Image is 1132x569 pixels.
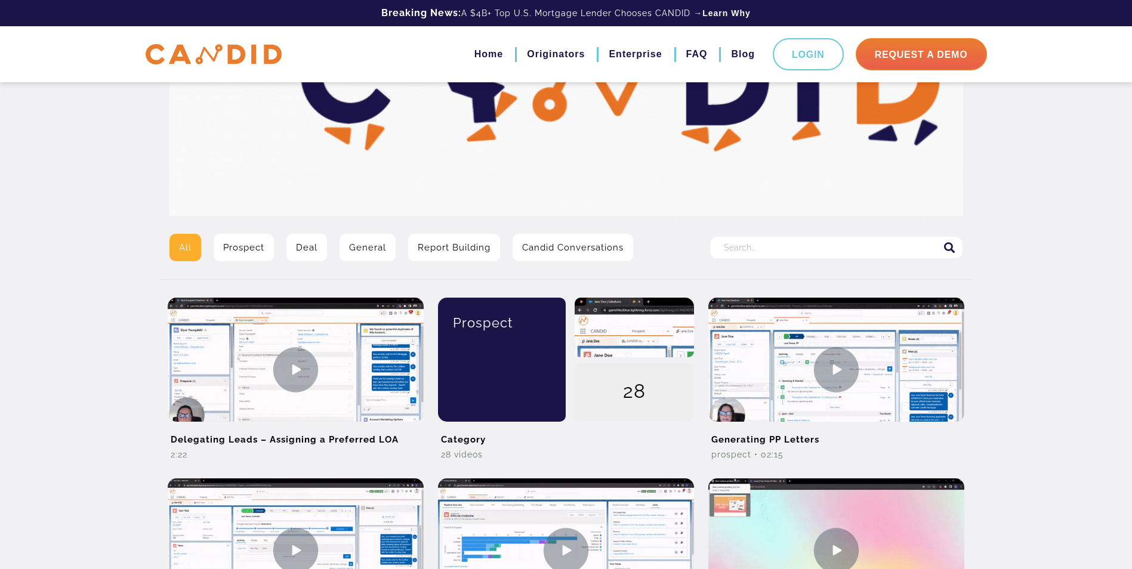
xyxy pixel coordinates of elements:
[731,44,755,64] a: Blog
[408,234,500,261] a: Report Building
[214,234,274,261] a: Prospect
[168,298,424,441] img: Delegating Leads – Assigning a Preferred LOA Video
[702,7,751,19] a: Learn Why
[708,422,964,449] h2: Generating PP Letters
[286,234,327,261] a: Deal
[438,449,694,460] div: 28 Videos
[438,422,694,449] h2: Category
[708,298,964,441] img: Generating PP Letters Video
[575,363,694,423] div: 28
[381,7,461,18] b: Breaking News:
[146,44,282,65] img: CANDID APP
[340,234,396,261] a: General
[773,38,844,70] a: Login
[168,449,424,460] div: 2:22
[856,38,987,70] a: Request A Demo
[527,44,585,64] a: Originators
[686,44,708,64] a: FAQ
[447,298,557,348] div: Prospect
[708,449,964,460] div: Prospect • 02:15
[513,234,633,261] a: Candid Conversations
[609,44,662,64] a: Enterprise
[168,422,424,449] h2: Delegating Leads – Assigning a Preferred LOA
[474,44,503,64] a: Home
[169,234,201,261] a: All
